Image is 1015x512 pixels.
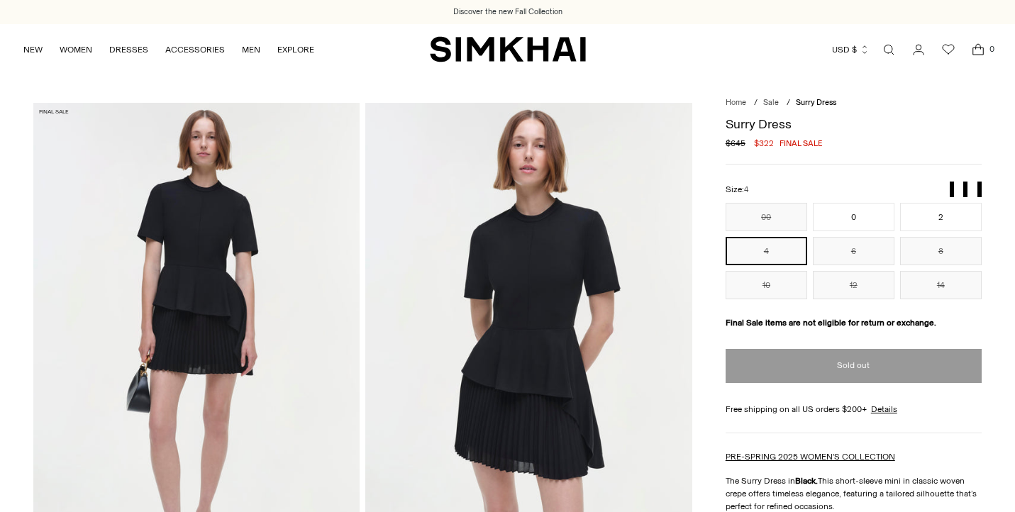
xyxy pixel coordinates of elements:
[763,98,779,107] a: Sale
[726,203,807,231] button: 00
[787,97,790,109] div: /
[726,318,936,328] strong: Final Sale items are not eligible for return or exchange.
[985,43,998,55] span: 0
[242,34,260,65] a: MEN
[871,403,897,416] a: Details
[813,271,894,299] button: 12
[813,237,894,265] button: 6
[726,97,982,109] nav: breadcrumbs
[726,98,746,107] a: Home
[23,34,43,65] a: NEW
[453,6,562,18] a: Discover the new Fall Collection
[900,203,982,231] button: 2
[430,35,586,63] a: SIMKHAI
[726,118,982,130] h1: Surry Dress
[796,98,836,107] span: Surry Dress
[754,137,774,150] span: $322
[875,35,903,64] a: Open search modal
[60,34,92,65] a: WOMEN
[964,35,992,64] a: Open cart modal
[726,183,748,196] label: Size:
[754,97,758,109] div: /
[744,185,748,194] span: 4
[795,476,818,486] strong: Black.
[109,34,148,65] a: DRESSES
[726,452,895,462] a: PRE-SPRING 2025 WOMEN'S COLLECTION
[165,34,225,65] a: ACCESSORIES
[832,34,870,65] button: USD $
[934,35,963,64] a: Wishlist
[726,271,807,299] button: 10
[900,271,982,299] button: 14
[813,203,894,231] button: 0
[726,403,982,416] div: Free shipping on all US orders $200+
[277,34,314,65] a: EXPLORE
[726,137,745,150] s: $645
[904,35,933,64] a: Go to the account page
[726,237,807,265] button: 4
[900,237,982,265] button: 8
